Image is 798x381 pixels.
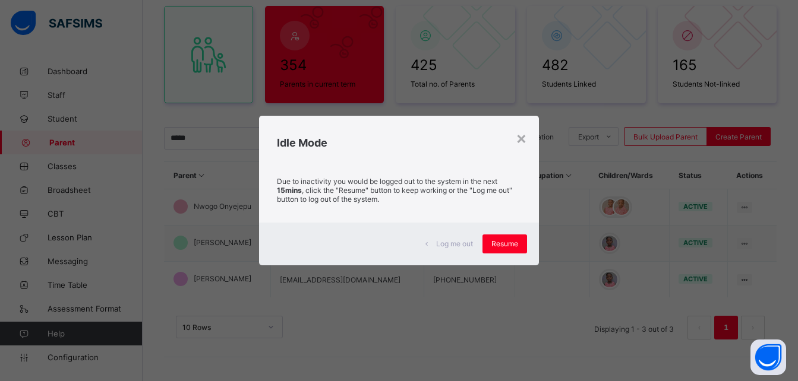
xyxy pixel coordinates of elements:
h2: Idle Mode [277,136,521,149]
button: Open asap [750,339,786,375]
div: × [516,128,527,148]
span: Resume [491,239,518,248]
span: Log me out [436,239,473,248]
p: Due to inactivity you would be logged out to the system in the next , click the "Resume" button t... [277,177,521,204]
strong: 15mins [277,186,302,195]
